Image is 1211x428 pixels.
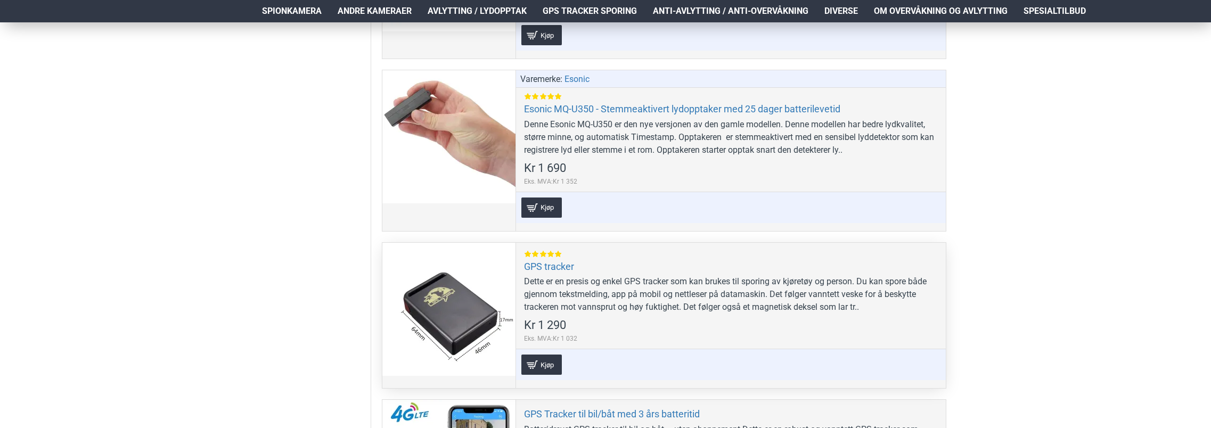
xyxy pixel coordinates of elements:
[524,334,577,343] span: Eks. MVA:Kr 1 032
[524,260,574,273] a: GPS tracker
[262,5,322,18] span: Spionkamera
[524,118,938,157] div: Denne Esonic MQ-U350 er den nye versjonen av den gamle modellen. Denne modellen har bedre lydkval...
[382,70,516,203] a: Esonic MQ-U350 - Stemmeaktivert lydopptaker med 25 dager batterilevetid Esonic MQ-U350 - Stemmeak...
[524,408,700,420] a: GPS Tracker til bil/båt med 3 års batteritid
[874,5,1008,18] span: Om overvåkning og avlytting
[538,204,557,211] span: Kjøp
[524,319,566,331] span: Kr 1 290
[653,5,808,18] span: Anti-avlytting / Anti-overvåkning
[538,32,557,39] span: Kjøp
[564,73,590,86] a: Esonic
[338,5,412,18] span: Andre kameraer
[520,73,562,86] span: Varemerke:
[538,361,557,368] span: Kjøp
[382,243,516,376] a: GPS tracker GPS tracker
[1024,5,1086,18] span: Spesialtilbud
[524,103,840,115] a: Esonic MQ-U350 - Stemmeaktivert lydopptaker med 25 dager batterilevetid
[543,5,637,18] span: GPS Tracker Sporing
[524,177,577,186] span: Eks. MVA:Kr 1 352
[524,275,938,314] div: Dette er en presis og enkel GPS tracker som kan brukes til sporing av kjøretøy og person. Du kan ...
[824,5,858,18] span: Diverse
[428,5,527,18] span: Avlytting / Lydopptak
[524,162,566,174] span: Kr 1 690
